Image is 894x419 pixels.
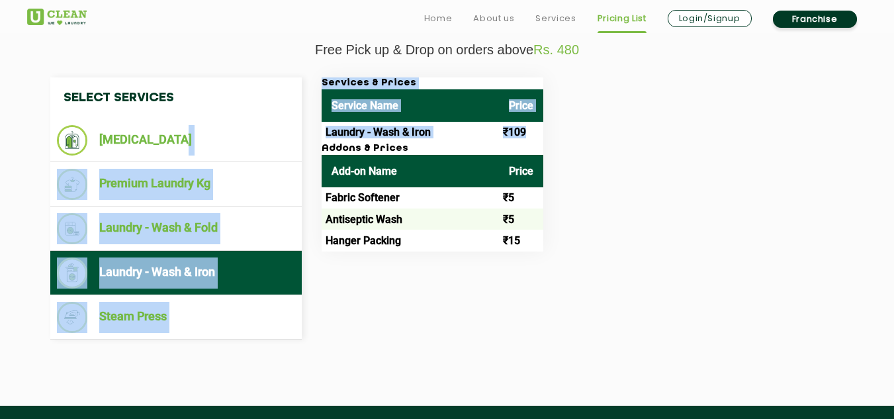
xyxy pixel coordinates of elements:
img: Premium Laundry Kg [57,169,88,200]
a: Login/Signup [668,10,752,27]
th: Price [499,155,543,187]
li: Premium Laundry Kg [57,169,295,200]
img: Laundry - Wash & Iron [57,257,88,289]
h3: Addons & Prices [322,143,543,155]
a: Home [424,11,453,26]
li: Laundry - Wash & Iron [57,257,295,289]
h3: Services & Prices [322,77,543,89]
a: Services [535,11,576,26]
a: Pricing List [598,11,647,26]
li: [MEDICAL_DATA] [57,125,295,156]
img: Steam Press [57,302,88,333]
td: Antiseptic Wash [322,209,499,230]
td: ₹109 [499,122,543,143]
a: About us [473,11,514,26]
span: Rs. 480 [533,42,579,57]
th: Price [499,89,543,122]
li: Laundry - Wash & Fold [57,213,295,244]
td: Fabric Softener [322,187,499,209]
td: Hanger Packing [322,230,499,251]
td: ₹5 [499,187,543,209]
img: UClean Laundry and Dry Cleaning [27,9,87,25]
li: Steam Press [57,302,295,333]
img: Dry Cleaning [57,125,88,156]
th: Service Name [322,89,499,122]
img: Laundry - Wash & Fold [57,213,88,244]
td: Laundry - Wash & Iron [322,122,499,143]
a: Franchise [773,11,857,28]
p: Free Pick up & Drop on orders above [27,42,868,58]
td: ₹5 [499,209,543,230]
td: ₹15 [499,230,543,251]
h4: Select Services [50,77,302,118]
th: Add-on Name [322,155,499,187]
